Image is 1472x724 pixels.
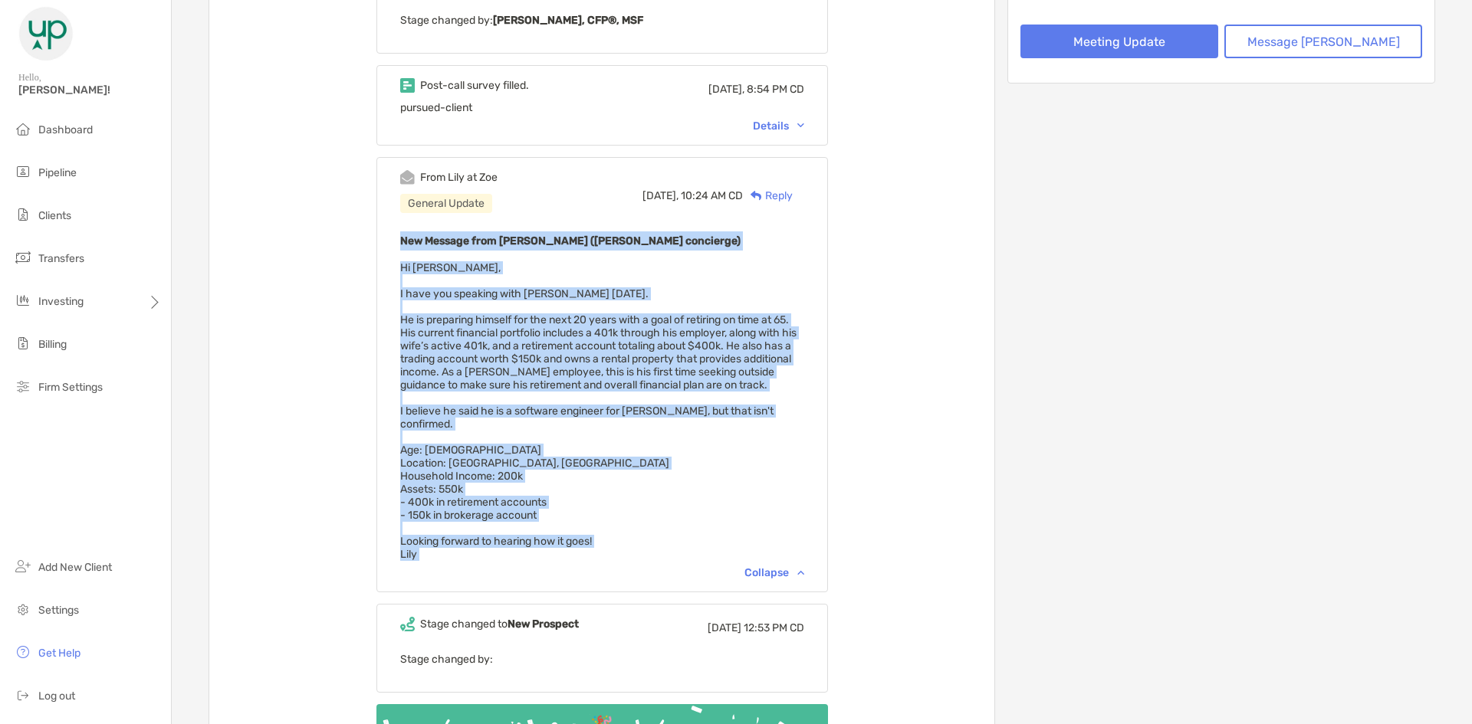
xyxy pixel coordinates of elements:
img: Reply icon [751,191,762,201]
span: 12:53 PM CD [744,621,804,634]
div: Stage changed to [420,618,579,631]
img: billing icon [14,334,32,352]
span: pursued-client [400,101,472,114]
img: dashboard icon [14,120,32,138]
span: Settings [38,604,79,617]
span: 8:54 PM CD [747,83,804,96]
b: [PERSON_NAME], CFP®, MSF [493,14,643,27]
img: Zoe Logo [18,6,74,61]
span: [DATE], [708,83,744,96]
div: Collapse [744,566,804,579]
span: Transfers [38,252,84,265]
div: General Update [400,194,492,213]
img: Event icon [400,617,415,631]
div: Details [753,120,804,133]
img: Chevron icon [797,570,804,575]
span: Add New Client [38,561,112,574]
img: settings icon [14,600,32,618]
span: Get Help [38,647,80,660]
img: firm-settings icon [14,377,32,395]
img: get-help icon [14,643,32,661]
span: 10:24 AM CD [681,189,743,202]
img: add_new_client icon [14,557,32,575]
button: Message [PERSON_NAME] [1224,25,1422,58]
button: Meeting Update [1020,25,1218,58]
span: [PERSON_NAME]! [18,84,162,97]
span: Dashboard [38,123,93,136]
img: investing icon [14,291,32,310]
span: Firm Settings [38,381,103,394]
span: [DATE] [708,621,741,634]
div: Post-call survey filled. [420,79,529,92]
span: Clients [38,209,71,222]
p: Stage changed by: [400,11,804,30]
span: Hi [PERSON_NAME], I have you speaking with [PERSON_NAME] [DATE]. He is preparing himself for the ... [400,261,797,561]
span: [DATE], [642,189,678,202]
img: logout icon [14,686,32,704]
b: New Prospect [508,618,579,631]
p: Stage changed by: [400,650,804,669]
b: New Message from [PERSON_NAME] ([PERSON_NAME] concierge) [400,234,741,247]
img: pipeline icon [14,162,32,181]
img: Chevron icon [797,123,804,128]
div: From Lily at Zoe [420,171,498,184]
span: Investing [38,295,84,308]
img: clients icon [14,205,32,224]
img: Event icon [400,78,415,93]
div: Reply [743,188,793,204]
img: Event icon [400,170,415,185]
span: Billing [38,338,67,351]
span: Pipeline [38,166,77,179]
span: Log out [38,690,75,703]
img: transfers icon [14,248,32,267]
